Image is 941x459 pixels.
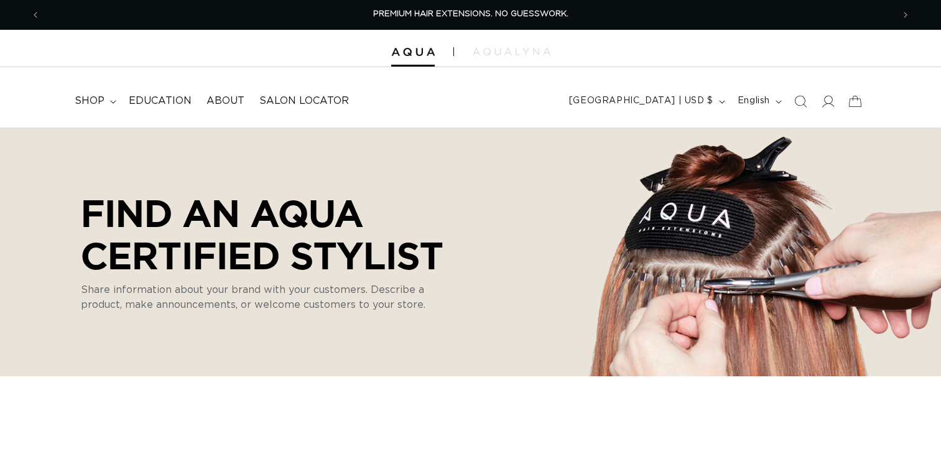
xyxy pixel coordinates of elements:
span: PREMIUM HAIR EXTENSIONS. NO GUESSWORK. [373,10,568,18]
img: Aqua Hair Extensions [391,48,435,57]
p: Find an AQUA Certified Stylist [81,192,460,276]
img: aqualyna.com [473,48,550,55]
button: English [730,90,787,113]
span: Salon Locator [259,95,349,108]
a: Salon Locator [252,87,356,115]
span: English [738,95,770,108]
a: Education [121,87,199,115]
button: Next announcement [892,3,919,27]
summary: Search [787,88,814,115]
button: Previous announcement [22,3,49,27]
a: About [199,87,252,115]
summary: shop [67,87,121,115]
span: [GEOGRAPHIC_DATA] | USD $ [569,95,713,108]
span: Education [129,95,192,108]
span: About [206,95,244,108]
span: shop [75,95,104,108]
p: Share information about your brand with your customers. Describe a product, make announcements, o... [81,282,442,312]
button: [GEOGRAPHIC_DATA] | USD $ [562,90,730,113]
